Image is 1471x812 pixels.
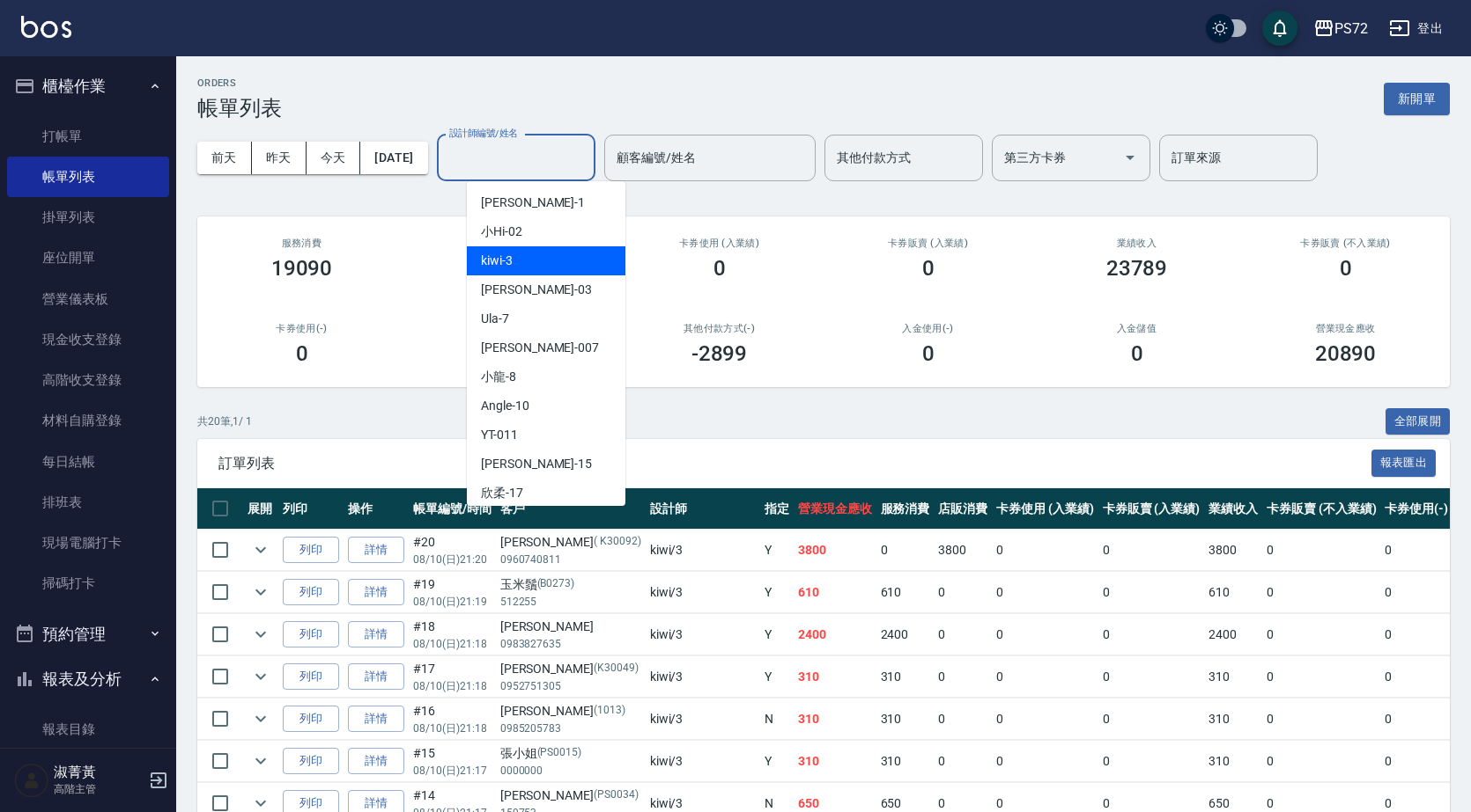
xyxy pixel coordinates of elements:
[1098,488,1205,530] th: 卡券販賣 (入業績)
[7,319,169,360] a: 現金收支登錄
[500,552,641,567] p: 0960740811
[248,537,274,563] button: expand row
[7,197,169,238] a: 掛單列表
[278,488,344,530] th: 列印
[409,699,496,740] td: #16
[409,656,496,698] td: #17
[1262,238,1429,249] h2: 卡券販賣 (不入業績)
[409,530,496,571] td: #20
[1382,12,1450,45] button: 登出
[1098,572,1205,613] td: 0
[197,413,252,429] p: 共 20 筆, 1 / 1
[594,786,639,805] p: (PS0034)
[7,523,169,563] a: 現場電腦打卡
[1098,741,1205,782] td: 0
[794,699,876,740] td: 310
[1204,656,1262,698] td: 310
[1386,408,1451,435] button: 全部展開
[283,579,339,606] button: 列印
[1380,572,1453,613] td: 0
[500,763,641,779] p: 0000000
[54,781,144,797] p: 高階主管
[1262,488,1380,530] th: 卡券販賣 (不入業績)
[646,488,760,530] th: 設計師
[409,614,496,655] td: #18
[496,488,646,530] th: 客戶
[1116,143,1144,172] button: Open
[413,552,492,567] p: 08/10 (日) 21:20
[248,621,274,647] button: expand row
[283,748,339,775] button: 列印
[1262,323,1429,334] h2: 營業現金應收
[1306,11,1375,47] button: PS72
[500,533,641,552] div: [PERSON_NAME]
[594,533,641,552] p: ( K30092)
[500,660,641,678] div: [PERSON_NAME]
[1380,699,1453,740] td: 0
[481,455,592,473] span: [PERSON_NAME] -15
[646,530,760,571] td: kiwi /3
[1262,614,1380,655] td: 0
[760,741,794,782] td: Y
[427,238,594,249] h2: 店販消費
[248,706,274,732] button: expand row
[1334,18,1368,40] div: PS72
[1098,656,1205,698] td: 0
[845,238,1011,249] h2: 卡券販賣 (入業績)
[348,579,404,606] a: 詳情
[500,618,641,636] div: [PERSON_NAME]
[1380,656,1453,698] td: 0
[636,323,802,334] h2: 其他付款方式(-)
[7,400,169,441] a: 材料自購登錄
[1262,530,1380,571] td: 0
[646,699,760,740] td: kiwi /3
[1380,614,1453,655] td: 0
[348,706,404,733] a: 詳情
[1262,572,1380,613] td: 0
[794,572,876,613] td: 610
[760,530,794,571] td: Y
[794,741,876,782] td: 310
[296,341,308,366] h3: 0
[760,572,794,613] td: Y
[992,572,1098,613] td: 0
[934,741,992,782] td: 0
[413,594,492,610] p: 08/10 (日) 21:19
[876,488,935,530] th: 服務消費
[7,611,169,657] button: 預約管理
[248,579,274,605] button: expand row
[348,537,404,564] a: 詳情
[934,656,992,698] td: 0
[876,614,935,655] td: 2400
[7,656,169,702] button: 報表及分析
[1204,488,1262,530] th: 業績收入
[1204,572,1262,613] td: 610
[876,656,935,698] td: 310
[427,323,594,334] h2: 第三方卡券(-)
[760,656,794,698] td: Y
[283,706,339,733] button: 列印
[248,663,274,690] button: expand row
[537,744,582,763] p: (PS0015)
[1380,741,1453,782] td: 0
[481,223,522,241] span: 小Hi -02
[7,709,169,750] a: 報表目錄
[845,323,1011,334] h2: 入金使用(-)
[449,127,518,140] label: 設計師編號/姓名
[307,142,361,174] button: 今天
[1262,656,1380,698] td: 0
[1380,530,1453,571] td: 0
[1131,341,1143,366] h3: 0
[481,310,509,328] span: Ula -7
[934,572,992,613] td: 0
[7,238,169,278] a: 座位開單
[713,256,726,281] h3: 0
[218,238,385,249] h3: 服務消費
[243,488,278,530] th: 展開
[1204,614,1262,655] td: 2400
[794,656,876,698] td: 310
[876,572,935,613] td: 610
[646,614,760,655] td: kiwi /3
[500,702,641,721] div: [PERSON_NAME]
[500,575,641,594] div: 玉米鬚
